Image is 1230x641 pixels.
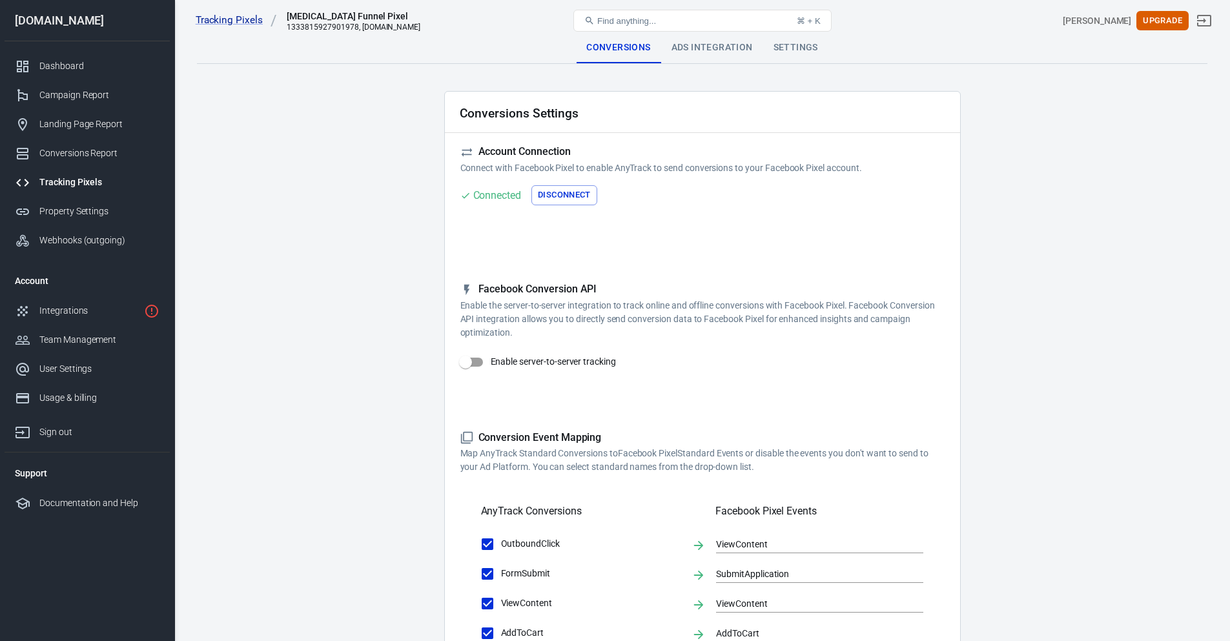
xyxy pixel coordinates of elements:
div: Ads Integration [661,32,763,63]
div: ⌘ + K [797,16,821,26]
div: Webhooks (outgoing) [39,234,159,247]
span: ViewContent [501,596,681,610]
p: Enable the server-to-server integration to track online and offline conversions with Facebook Pix... [460,299,945,340]
div: Sign out [39,425,159,439]
div: Integrations [39,304,139,318]
button: Find anything...⌘ + K [573,10,832,32]
div: Account id: Kz40c9cP [1063,14,1131,28]
div: Conversions Report [39,147,159,160]
div: Property Settings [39,205,159,218]
svg: 1 networks not verified yet [144,303,159,319]
p: Connect with Facebook Pixel to enable AnyTrack to send conversions to your Facebook Pixel account. [460,161,945,175]
h5: Facebook Conversion API [460,283,945,296]
button: Disconnect [531,185,597,205]
a: Sign out [5,412,170,447]
a: Conversions Report [5,139,170,168]
div: 1333815927901978, adhdsuccesssystem.com [287,23,420,32]
a: Dashboard [5,52,170,81]
a: Webhooks (outgoing) [5,226,170,255]
div: Documentation and Help [39,496,159,510]
div: Team Management [39,333,159,347]
div: Usage & billing [39,391,159,405]
a: Team Management [5,325,170,354]
div: Settings [763,32,828,63]
h5: AnyTrack Conversions [481,505,582,518]
div: Campaign Report [39,88,159,102]
a: Tracking Pixels [5,168,170,197]
input: Event Name [716,625,904,641]
div: [DOMAIN_NAME] [5,15,170,26]
a: Sign out [1189,5,1220,36]
li: Support [5,458,170,489]
span: Enable server-to-server tracking [491,355,616,369]
div: ADHD Funnel Pixel [287,10,416,23]
input: Event Name [716,536,904,552]
span: FormSubmit [501,567,681,580]
a: Usage & billing [5,383,170,412]
div: User Settings [39,362,159,376]
div: Conversions [576,32,661,63]
div: Tracking Pixels [39,176,159,189]
h2: Conversions Settings [460,107,579,120]
a: Campaign Report [5,81,170,110]
div: Dashboard [39,59,159,73]
h5: Facebook Pixel Events [715,505,923,518]
input: Event Name [716,565,904,582]
span: Find anything... [597,16,656,26]
a: Tracking Pixels [196,14,277,27]
a: Landing Page Report [5,110,170,139]
p: Map AnyTrack Standard Conversions to Facebook Pixel Standard Events or disable the events you don... [460,447,945,474]
div: Landing Page Report [39,117,159,131]
a: User Settings [5,354,170,383]
li: Account [5,265,170,296]
span: OutboundClick [501,537,681,551]
div: Connected [473,187,522,203]
button: Upgrade [1136,11,1189,31]
a: Property Settings [5,197,170,226]
span: AddToCart [501,626,681,640]
h5: Account Connection [460,145,945,159]
input: Event Name [716,595,904,611]
h5: Conversion Event Mapping [460,431,945,445]
a: Integrations [5,296,170,325]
